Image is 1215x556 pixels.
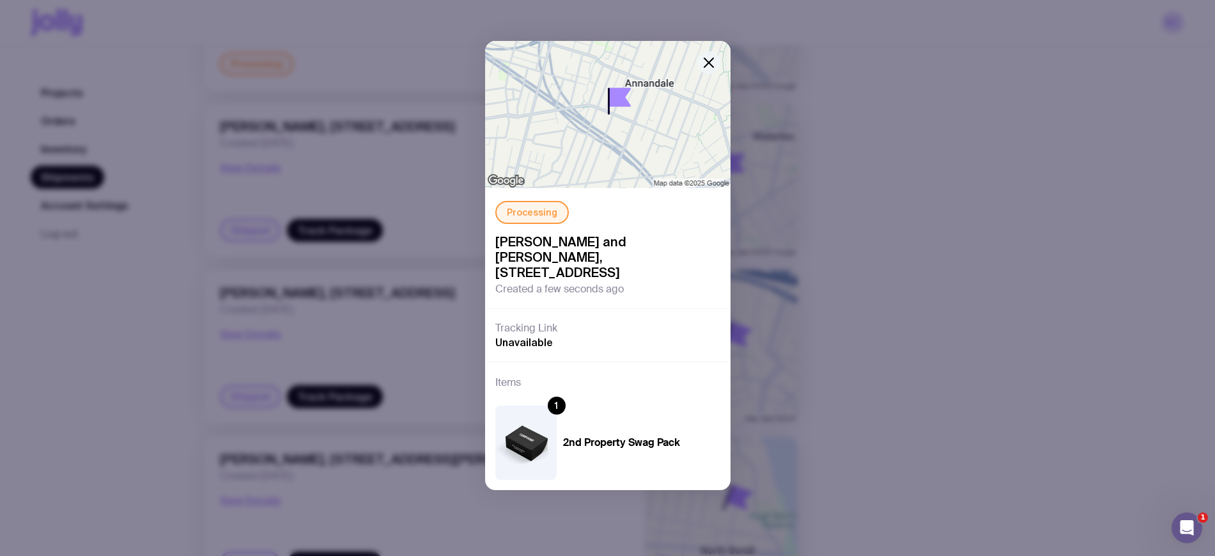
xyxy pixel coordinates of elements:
span: [PERSON_NAME] and [PERSON_NAME], [STREET_ADDRESS] [495,234,720,280]
h3: Tracking Link [495,322,557,335]
img: staticmap [485,41,731,188]
div: 1 [548,397,566,415]
iframe: Intercom live chat [1172,512,1202,543]
span: Created a few seconds ago [495,283,624,296]
h3: Items [495,375,521,390]
h4: 2nd Property Swag Pack [563,436,680,449]
span: Unavailable [495,336,553,349]
div: Processing [495,201,569,224]
span: 1 [1198,512,1208,523]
